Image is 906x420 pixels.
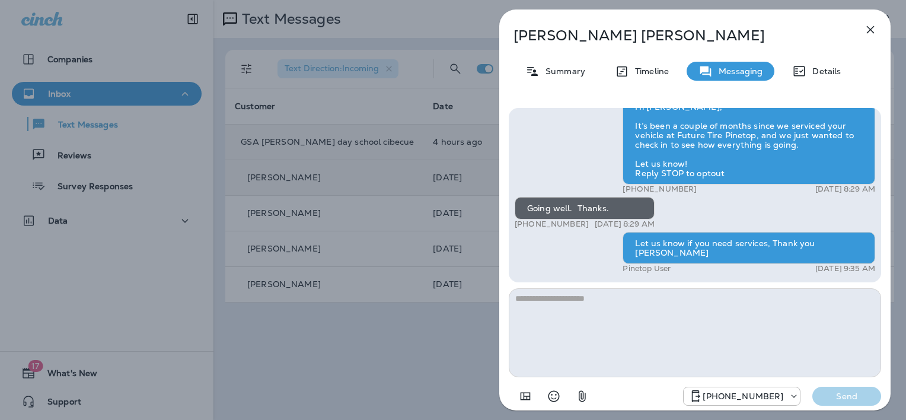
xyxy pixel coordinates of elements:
p: [PERSON_NAME] [PERSON_NAME] [513,27,837,44]
p: [DATE] 8:29 AM [815,184,875,194]
button: Select an emoji [542,384,566,408]
button: Add in a premade template [513,384,537,408]
p: Timeline [629,66,669,76]
p: Summary [540,66,585,76]
p: [PHONE_NUMBER] [515,219,589,229]
div: Hi [PERSON_NAME], It’s been a couple of months since we serviced your vehicle at Future Tire Pine... [623,96,875,184]
div: Let us know if you need services, Thank you [PERSON_NAME] [623,232,875,264]
p: Details [806,66,841,76]
p: [DATE] 8:29 AM [595,219,655,229]
p: [DATE] 9:35 AM [815,264,875,273]
p: Pinetop User [623,264,671,273]
div: +1 (928) 232-1970 [684,389,800,403]
p: Messaging [713,66,763,76]
p: [PHONE_NUMBER] [623,184,697,194]
p: [PHONE_NUMBER] [703,392,783,401]
div: Going well. Thanks. [515,197,655,219]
